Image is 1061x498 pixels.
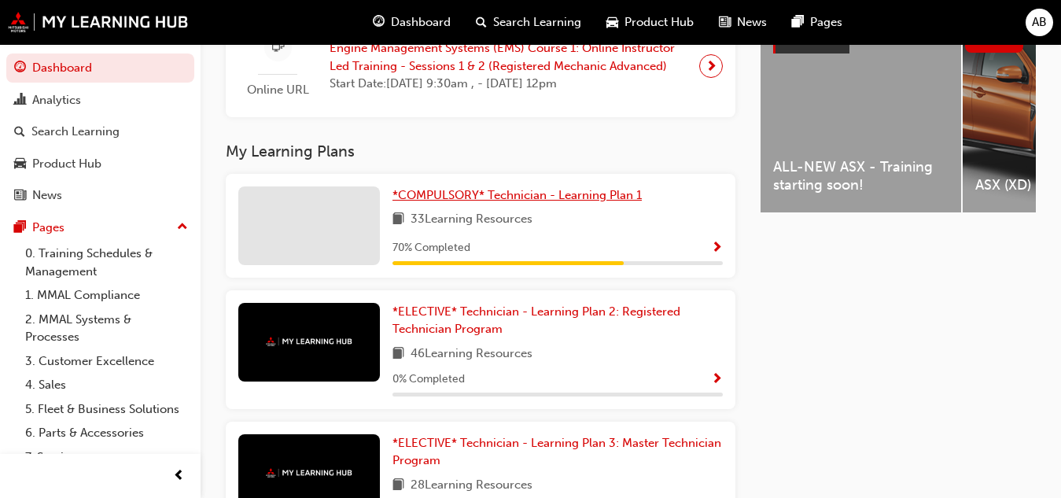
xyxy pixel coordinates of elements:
[1032,13,1047,31] span: AB
[711,242,723,256] span: Show Progress
[711,370,723,389] button: Show Progress
[606,13,618,32] span: car-icon
[392,303,723,338] a: *ELECTIVE* Technician - Learning Plan 2: Registered Technician Program
[392,188,642,202] span: *COMPULSORY* Technician - Learning Plan 1
[411,210,532,230] span: 33 Learning Resources
[711,373,723,387] span: Show Progress
[792,13,804,32] span: pages-icon
[6,117,194,146] a: Search Learning
[226,142,735,160] h3: My Learning Plans
[6,181,194,210] a: News
[392,476,404,496] span: book-icon
[392,186,648,205] a: *COMPULSORY* Technician - Learning Plan 1
[463,6,594,39] a: search-iconSearch Learning
[19,397,194,422] a: 5. Fleet & Business Solutions
[1026,9,1053,36] button: AB
[6,86,194,115] a: Analytics
[32,219,64,237] div: Pages
[14,221,26,235] span: pages-icon
[6,213,194,242] button: Pages
[238,28,723,105] a: Online URLEngine Management Systems (EMS) Course 1: Online Instructor Led Training - Sessions 1 &...
[476,13,487,32] span: search-icon
[32,155,101,173] div: Product Hub
[392,434,723,470] a: *ELECTIVE* Technician - Learning Plan 3: Master Technician Program
[392,210,404,230] span: book-icon
[706,6,779,39] a: news-iconNews
[779,6,855,39] a: pages-iconPages
[19,242,194,283] a: 0. Training Schedules & Management
[19,283,194,308] a: 1. MMAL Compliance
[719,13,731,32] span: news-icon
[31,123,120,141] div: Search Learning
[14,157,26,172] span: car-icon
[14,61,26,76] span: guage-icon
[761,16,961,212] a: ALL-NEW ASX - Training starting soon!
[19,421,194,445] a: 6. Parts & Accessories
[411,345,532,364] span: 46 Learning Resources
[392,304,680,337] span: *ELECTIVE* Technician - Learning Plan 2: Registered Technician Program
[711,238,723,258] button: Show Progress
[373,13,385,32] span: guage-icon
[594,6,706,39] a: car-iconProduct Hub
[32,186,62,205] div: News
[6,53,194,83] a: Dashboard
[8,12,189,32] img: mmal
[392,345,404,364] span: book-icon
[14,189,26,203] span: news-icon
[173,467,185,486] span: prev-icon
[392,371,465,389] span: 0 % Completed
[624,13,694,31] span: Product Hub
[32,91,81,109] div: Analytics
[493,13,581,31] span: Search Learning
[19,373,194,397] a: 4. Sales
[392,436,721,468] span: *ELECTIVE* Technician - Learning Plan 3: Master Technician Program
[6,50,194,213] button: DashboardAnalyticsSearch LearningProduct HubNews
[705,55,717,77] span: next-icon
[14,125,25,139] span: search-icon
[411,476,532,496] span: 28 Learning Resources
[266,468,352,478] img: mmal
[737,13,767,31] span: News
[19,308,194,349] a: 2. MMAL Systems & Processes
[14,94,26,108] span: chart-icon
[773,158,949,194] span: ALL-NEW ASX - Training starting soon!
[272,38,284,57] span: sessionType_ONLINE_URL-icon
[238,81,317,99] span: Online URL
[392,239,470,257] span: 70 % Completed
[177,217,188,238] span: up-icon
[6,149,194,179] a: Product Hub
[391,13,451,31] span: Dashboard
[360,6,463,39] a: guage-iconDashboard
[330,75,687,93] span: Start Date: [DATE] 9:30am , - [DATE] 12pm
[810,13,842,31] span: Pages
[330,39,687,75] span: Engine Management Systems (EMS) Course 1: Online Instructor Led Training - Sessions 1 & 2 (Regist...
[266,337,352,347] img: mmal
[19,349,194,374] a: 3. Customer Excellence
[19,445,194,470] a: 7. Service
